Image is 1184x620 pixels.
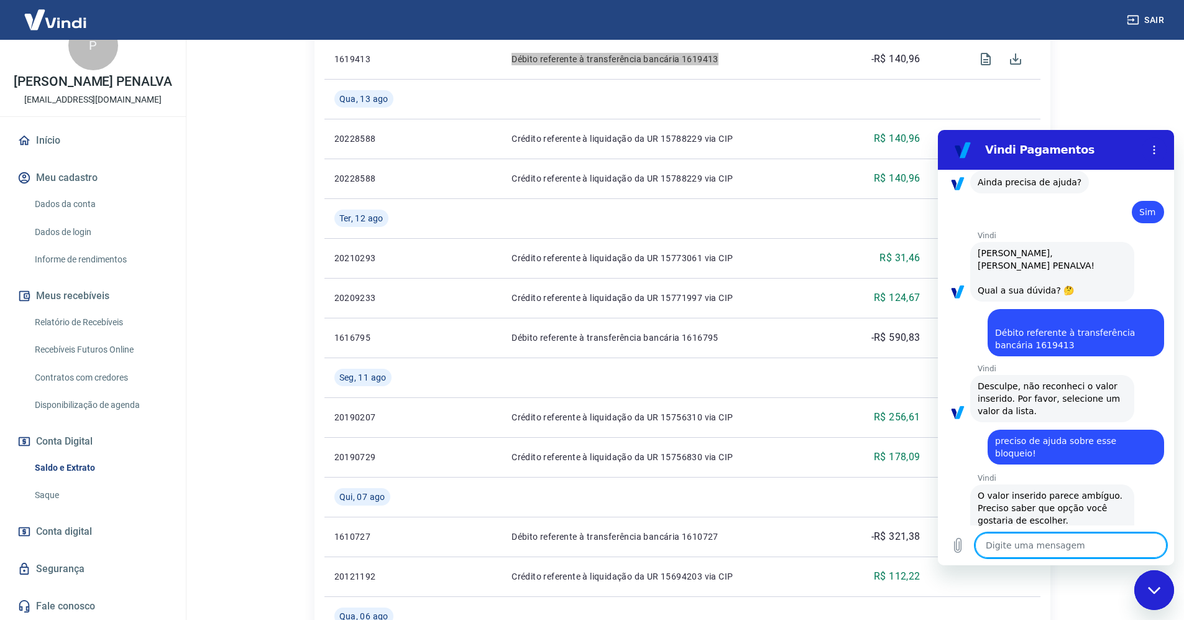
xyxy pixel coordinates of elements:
button: Meus recebíveis [15,282,171,310]
span: Qui, 07 ago [339,491,385,503]
p: 20209233 [334,292,424,304]
p: R$ 140,96 [874,171,920,186]
button: Meu cadastro [15,164,171,192]
p: 1616795 [334,331,424,344]
p: -R$ 321,38 [871,529,920,544]
p: 20190207 [334,411,424,423]
p: Crédito referente à liquidação da UR 15788229 via CIP [512,132,825,145]
p: Crédito referente à liquidação da UR 15694203 via CIP [512,570,825,583]
div: P [68,21,118,70]
p: R$ 178,09 [874,450,920,465]
p: Débito referente à transferência bancária 1610727 [512,530,825,543]
p: [PERSON_NAME] PENALVA [14,75,172,88]
span: Seg, 11 ago [339,371,387,384]
p: Débito referente à transferência bancária 1616795 [512,331,825,344]
span: Download [1001,44,1030,74]
p: 1619413 [334,53,424,65]
a: Relatório de Recebíveis [30,310,171,335]
a: Contratos com credores [30,365,171,391]
p: [EMAIL_ADDRESS][DOMAIN_NAME] [24,93,162,106]
a: Conta digital [15,518,171,545]
a: Dados da conta [30,192,171,217]
p: 20190729 [334,451,424,463]
p: Crédito referente à liquidação da UR 15788229 via CIP [512,172,825,185]
p: R$ 112,22 [874,569,920,584]
a: Dados de login [30,220,171,245]
p: -R$ 590,83 [871,330,920,345]
p: Crédito referente à liquidação da UR 15756830 via CIP [512,451,825,463]
p: R$ 31,46 [879,251,920,266]
span: Qua, 13 ago [339,93,388,105]
span: Conta digital [36,523,92,540]
p: -R$ 140,96 [871,52,920,67]
p: Crédito referente à liquidação da UR 15773061 via CIP [512,252,825,264]
button: Conta Digital [15,428,171,455]
a: Segurança [15,555,171,583]
p: 20121192 [334,570,424,583]
a: Início [15,127,171,154]
button: Sair [1124,9,1169,32]
p: 20228588 [334,132,424,145]
a: Disponibilização de agenda [30,392,171,418]
p: Crédito referente à liquidação da UR 15771997 via CIP [512,292,825,304]
a: Fale conosco [15,593,171,620]
img: Vindi [15,1,96,39]
p: 20210293 [334,252,424,264]
span: Visualizar [971,44,1001,74]
p: R$ 124,67 [874,290,920,305]
p: Débito referente à transferência bancária 1619413 [512,53,825,65]
iframe: Janela de mensagens [938,130,1174,565]
p: Crédito referente à liquidação da UR 15756310 via CIP [512,411,825,423]
a: Recebíveis Futuros Online [30,337,171,363]
p: R$ 256,61 [874,410,920,425]
iframe: Botão para abrir a janela de mensagens, conversa em andamento [1134,570,1174,610]
a: Saque [30,483,171,508]
a: Informe de rendimentos [30,247,171,272]
a: Saldo e Extrato [30,455,171,481]
p: R$ 140,96 [874,131,920,146]
span: Ter, 12 ago [339,212,383,224]
p: 1610727 [334,530,424,543]
p: 20228588 [334,172,424,185]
